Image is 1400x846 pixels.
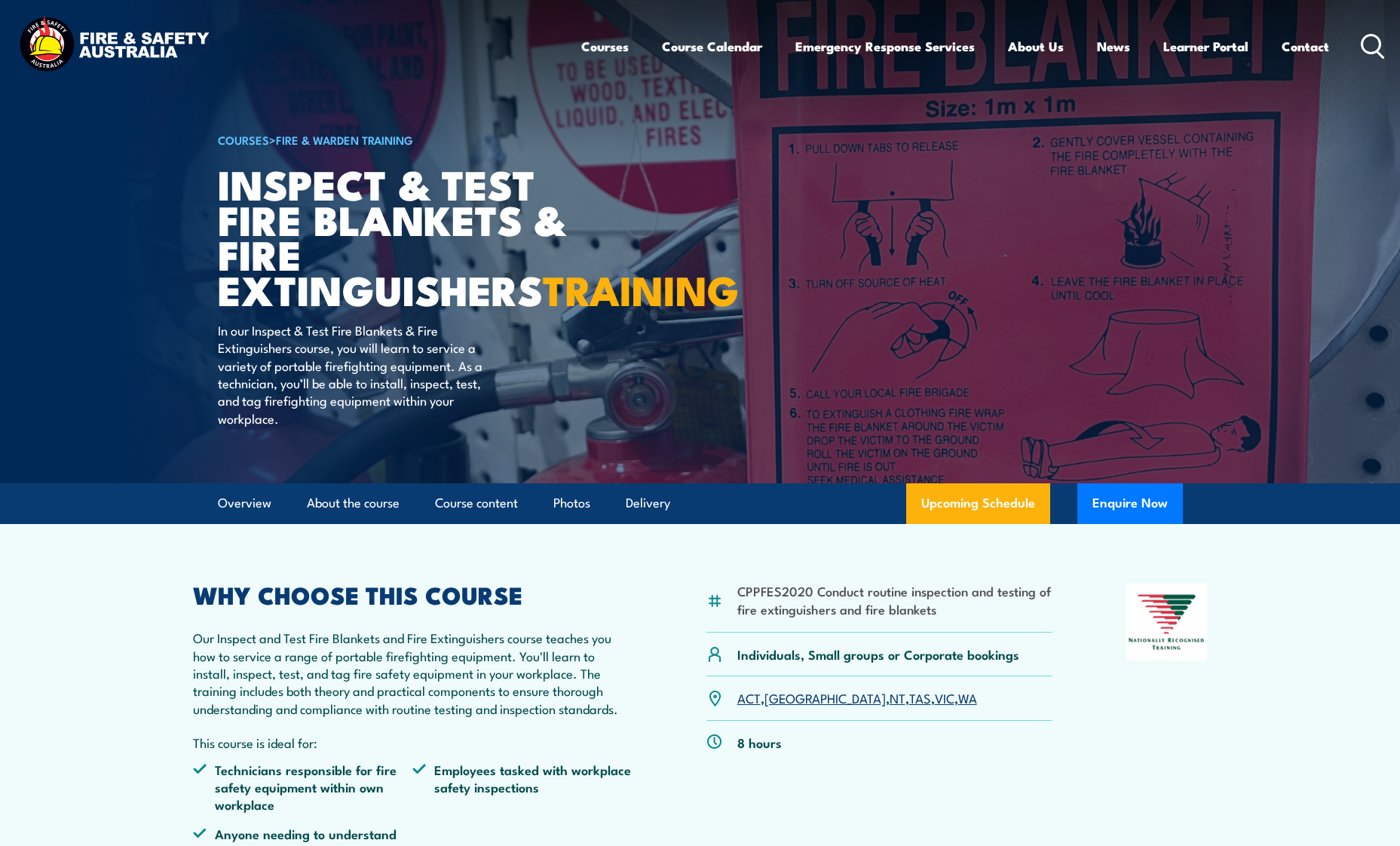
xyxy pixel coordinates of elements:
button: Enquire Now [1077,483,1183,524]
a: Contact [1282,26,1329,66]
a: About the course [307,483,400,523]
a: VIC [935,688,954,707]
a: Emergency Response Services [795,26,975,66]
p: This course is ideal for: [193,734,633,751]
a: Course Calendar [662,26,762,66]
a: Overview [218,483,271,523]
a: TAS [909,688,931,707]
p: 8 hours [737,734,782,751]
strong: TRAINING [543,257,739,320]
a: Photos [553,483,590,523]
a: COURSES [218,131,269,148]
p: In our Inspect & Test Fire Blankets & Fire Extinguishers course, you will learn to service a vari... [218,321,493,427]
a: About Us [1008,26,1064,66]
a: Course content [435,483,518,523]
p: Individuals, Small groups or Corporate bookings [737,645,1019,663]
h2: WHY CHOOSE THIS COURSE [193,584,633,605]
p: Our Inspect and Test Fire Blankets and Fire Extinguishers course teaches you how to service a ran... [193,629,633,717]
li: Employees tasked with workplace safety inspections [412,761,633,814]
a: [GEOGRAPHIC_DATA] [764,688,886,707]
a: Fire & Warden Training [276,131,413,148]
a: Upcoming Schedule [906,483,1050,524]
h1: Inspect & Test Fire Blankets & Fire Extinguishers [218,166,590,307]
a: Delivery [626,483,670,523]
a: Courses [581,26,629,66]
img: Nationally Recognised Training logo. [1126,584,1208,661]
a: News [1097,26,1130,66]
a: Learner Portal [1163,26,1248,66]
h6: > [218,130,590,149]
li: Technicians responsible for fire safety equipment within own workplace [193,761,413,814]
a: ACT [737,688,761,707]
a: WA [958,688,977,707]
a: NT [890,688,905,707]
li: CPPFES2020 Conduct routine inspection and testing of fire extinguishers and fire blankets [737,582,1053,618]
p: , , , , , [737,689,977,707]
